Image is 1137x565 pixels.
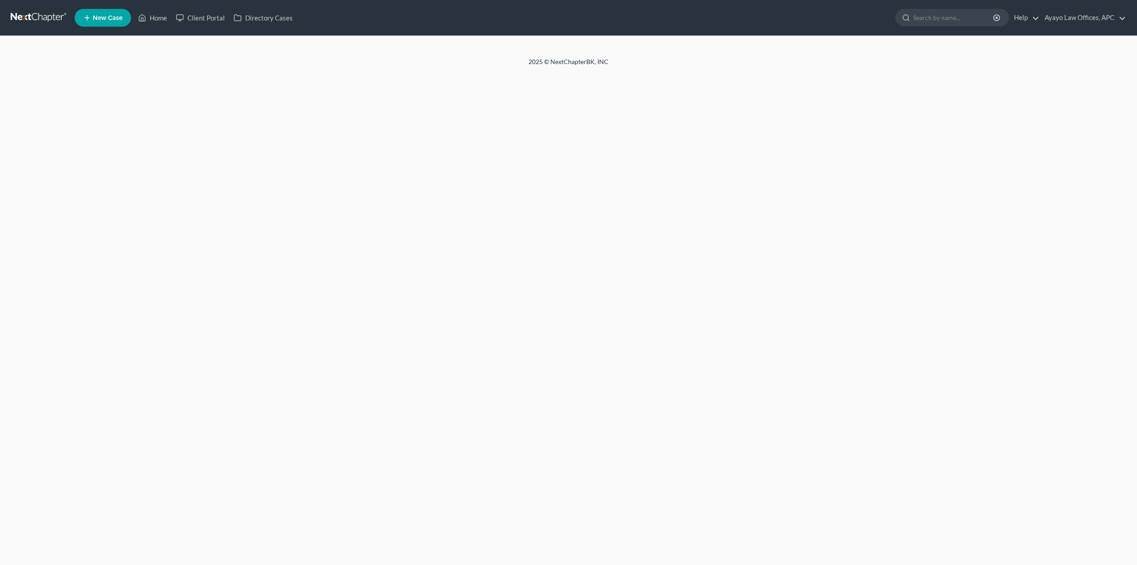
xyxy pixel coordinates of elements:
[1040,10,1126,26] a: Ayayo Law Offices, APC
[171,10,229,26] a: Client Portal
[1010,10,1039,26] a: Help
[913,9,994,26] input: Search by name...
[134,10,171,26] a: Home
[229,10,297,26] a: Directory Cases
[315,57,822,73] div: 2025 © NextChapterBK, INC
[93,15,123,21] span: New Case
